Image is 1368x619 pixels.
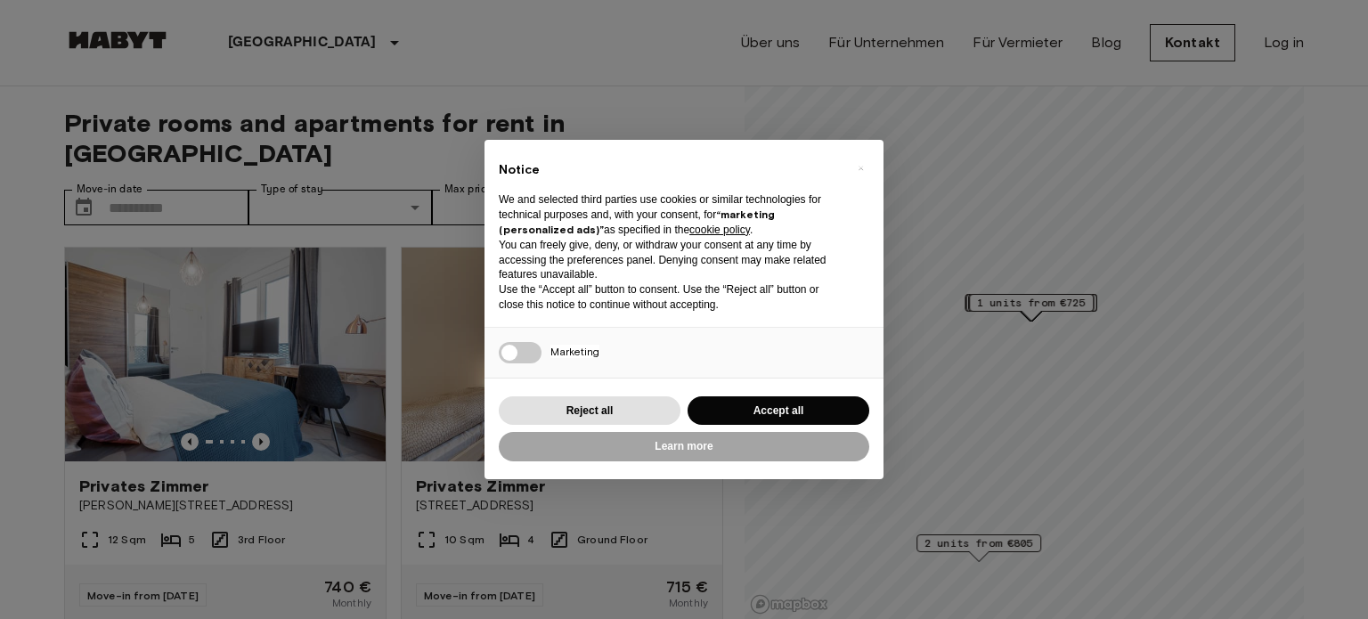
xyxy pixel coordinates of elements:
[499,282,841,313] p: Use the “Accept all” button to consent. Use the “Reject all” button or close this notice to conti...
[858,158,864,179] span: ×
[499,192,841,237] p: We and selected third parties use cookies or similar technologies for technical purposes and, wit...
[499,396,680,426] button: Reject all
[499,208,775,236] strong: “marketing (personalized ads)”
[499,161,841,179] h2: Notice
[688,396,869,426] button: Accept all
[499,238,841,282] p: You can freely give, deny, or withdraw your consent at any time by accessing the preferences pane...
[689,224,750,236] a: cookie policy
[499,432,869,461] button: Learn more
[846,154,875,183] button: Close this notice
[550,345,599,358] span: Marketing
